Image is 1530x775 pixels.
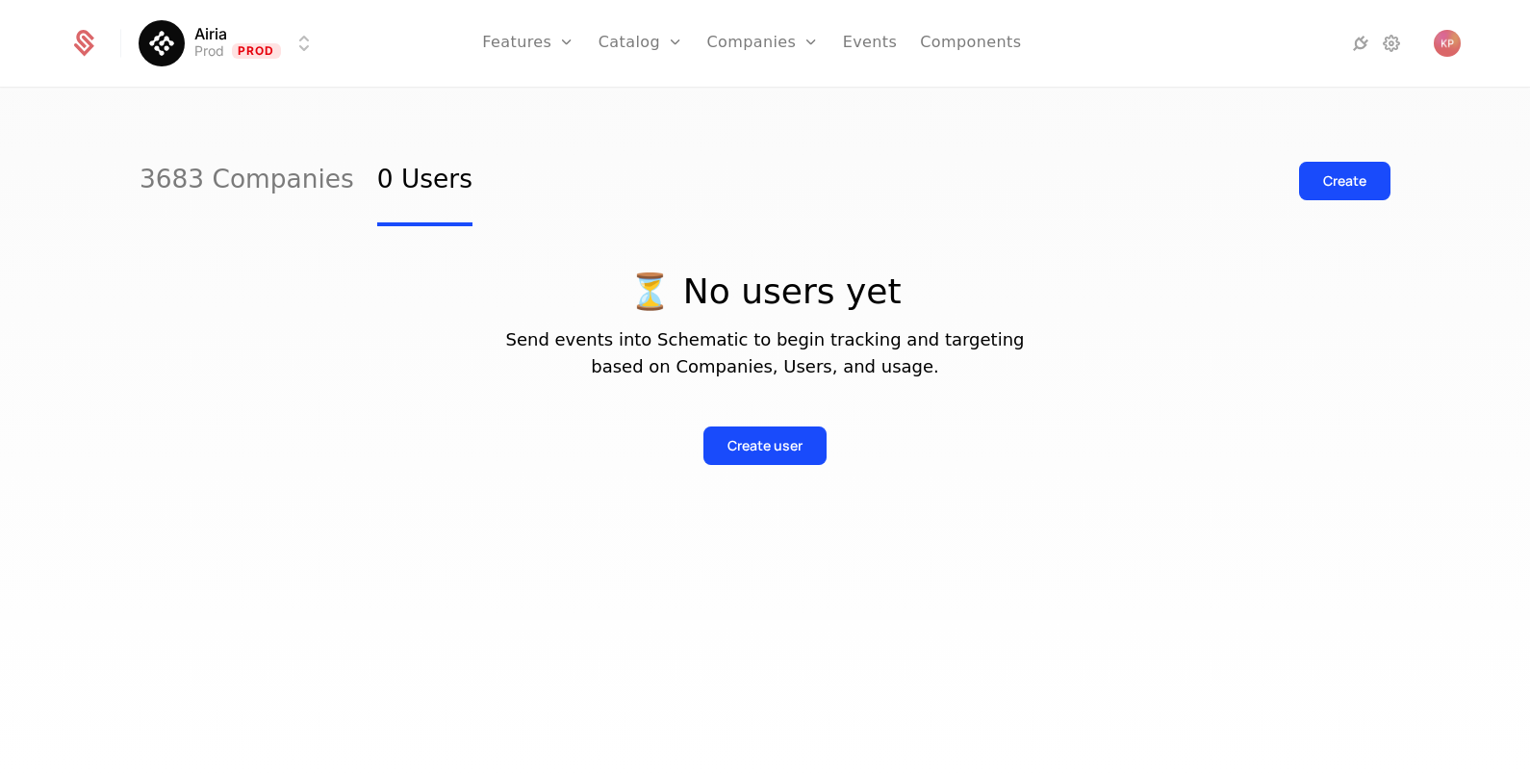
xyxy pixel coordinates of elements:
[1434,30,1461,57] img: Katrina Peek
[1299,162,1390,200] button: Create
[1323,171,1366,191] div: Create
[140,136,354,226] a: 3683 Companies
[377,136,472,226] a: 0 Users
[727,436,803,455] div: Create user
[1380,32,1403,55] a: Settings
[1349,32,1372,55] a: Integrations
[139,20,185,66] img: Airia
[194,26,227,41] span: Airia
[232,43,281,59] span: Prod
[703,426,827,465] button: Create user
[1434,30,1461,57] button: Open user button
[140,326,1390,380] p: Send events into Schematic to begin tracking and targeting based on Companies, Users, and usage.
[194,41,224,61] div: Prod
[140,272,1390,311] p: ⏳ No users yet
[144,22,316,65] button: Select environment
